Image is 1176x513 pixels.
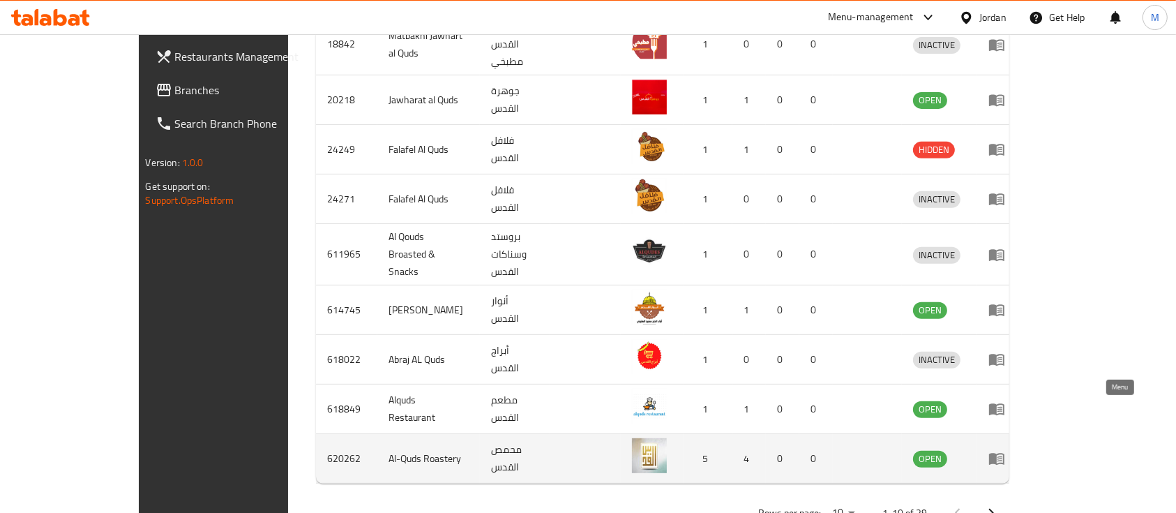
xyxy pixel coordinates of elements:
div: Menu [988,91,1014,108]
td: 1 [732,385,766,434]
td: 1 [684,174,732,224]
td: 0 [766,385,799,434]
td: 0 [766,75,799,125]
span: HIDDEN [913,142,955,158]
td: 1 [684,335,732,385]
td: 611965 [316,224,377,285]
div: Menu [988,351,1014,368]
div: Menu-management [828,9,914,26]
span: OPEN [913,401,947,417]
td: Falafel Al Quds [377,125,480,174]
td: 0 [799,14,833,75]
span: OPEN [913,92,947,108]
td: Al-Quds Roastery [377,434,480,484]
td: 614745 [316,285,377,335]
div: OPEN [913,302,947,319]
td: 0 [766,14,799,75]
img: Alquds Restaurant [632,389,667,424]
div: OPEN [913,401,947,418]
td: 24249 [316,125,377,174]
td: 0 [799,174,833,224]
td: [PERSON_NAME] [377,285,480,335]
td: 0 [732,174,766,224]
td: أبراج القدس [480,335,550,385]
td: 1 [684,75,732,125]
img: Al-Quds Roastery [632,438,667,473]
td: 0 [766,335,799,385]
td: فلافل القدس [480,125,550,174]
span: Search Branch Phone [175,115,324,132]
td: 0 [766,224,799,285]
span: INACTIVE [913,191,960,207]
div: INACTIVE [913,191,960,208]
span: INACTIVE [913,352,960,368]
td: 620262 [316,434,377,484]
div: OPEN [913,92,947,109]
td: Al Qouds Broasted & Snacks [377,224,480,285]
div: Menu [988,191,1014,207]
td: 18842 [316,14,377,75]
span: Branches [175,82,324,98]
td: 0 [799,75,833,125]
td: 0 [766,285,799,335]
div: INACTIVE [913,247,960,264]
td: محمص القدس [480,434,550,484]
div: OPEN [913,451,947,468]
span: INACTIVE [913,37,960,53]
td: 1 [732,125,766,174]
img: Falafel Al Quds [632,179,667,214]
td: 0 [799,434,833,484]
td: Jawharat al Quds [377,75,480,125]
td: 1 [684,385,732,434]
td: أنوار القدس [480,285,550,335]
td: بروستد وسناكات القدس [480,224,550,285]
td: جوهرة القدس مطبخي [480,14,550,75]
td: 0 [766,434,799,484]
img: Anwar AlQuds [632,290,667,325]
span: M [1151,10,1159,25]
span: OPEN [913,451,947,467]
span: OPEN [913,302,947,318]
td: جوهرة القدس [480,75,550,125]
span: Restaurants Management [175,48,324,65]
a: Branches [144,73,336,107]
td: 618022 [316,335,377,385]
td: 0 [732,14,766,75]
td: 0 [799,125,833,174]
div: Menu [988,246,1014,263]
td: 0 [732,224,766,285]
td: 0 [799,224,833,285]
span: INACTIVE [913,247,960,263]
a: Search Branch Phone [144,107,336,140]
img: Matbakhi Jawhart al Quds [632,24,667,59]
td: فلافل القدس [480,174,550,224]
td: 1 [684,125,732,174]
td: 20218 [316,75,377,125]
td: 618849 [316,385,377,434]
td: 5 [684,434,732,484]
div: Menu [988,36,1014,53]
div: Menu [988,302,1014,318]
td: 0 [799,385,833,434]
td: 24271 [316,174,377,224]
img: Jawharat al Quds [632,80,667,114]
div: Jordan [979,10,1007,25]
td: 1 [684,285,732,335]
td: 1 [732,75,766,125]
td: 0 [766,174,799,224]
td: Alquds Restaurant [377,385,480,434]
span: Get support on: [146,177,210,195]
td: 4 [732,434,766,484]
div: Menu [988,141,1014,158]
td: Matbakhi Jawhart al Quds [377,14,480,75]
td: 1 [732,285,766,335]
td: 0 [766,125,799,174]
td: 1 [684,224,732,285]
img: Falafel Al Quds [632,129,667,164]
td: Abraj AL Quds [377,335,480,385]
td: مطعم القدس [480,385,550,434]
img: Al Qouds Broasted & Snacks [632,235,667,269]
span: 1.0.0 [182,154,204,172]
